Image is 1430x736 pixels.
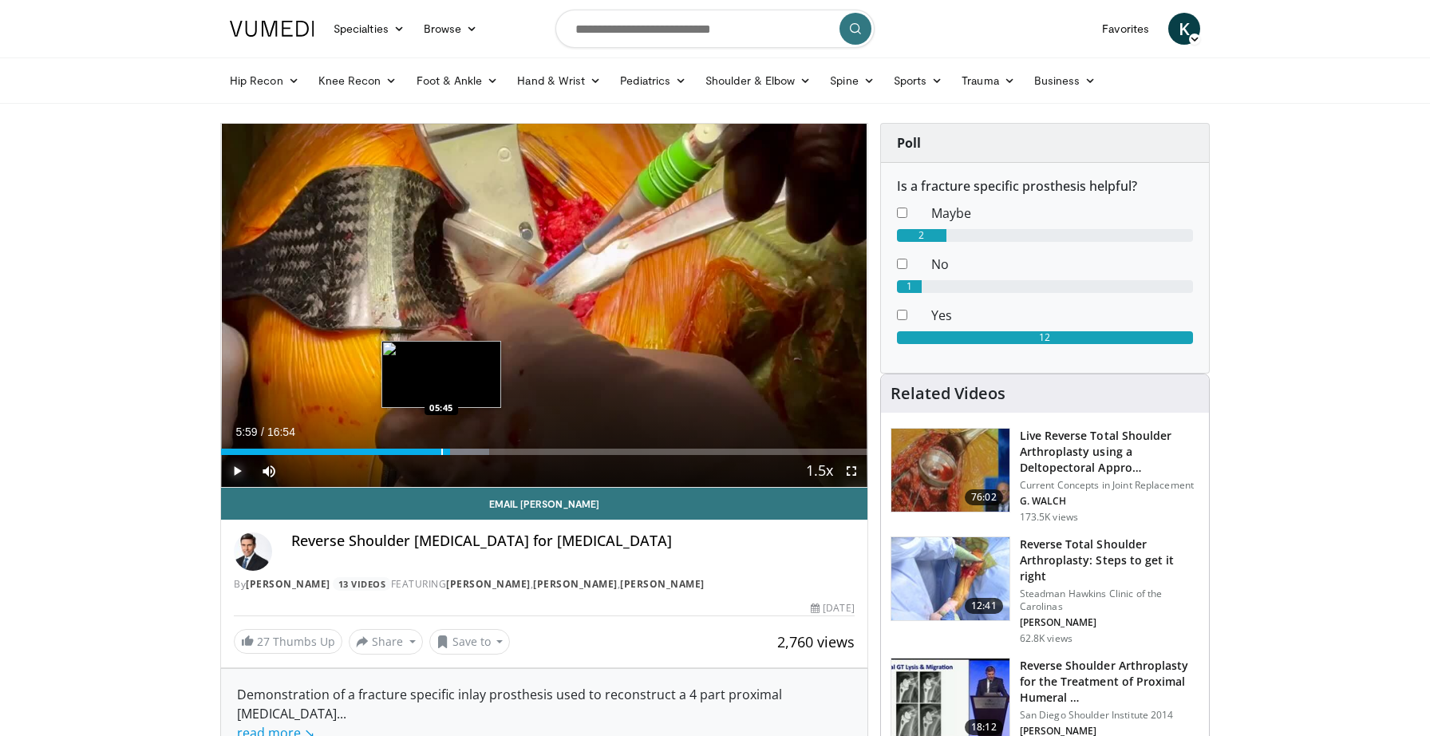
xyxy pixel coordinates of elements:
[1020,536,1199,584] h3: Reverse Total Shoulder Arthroplasty: Steps to get it right
[835,455,867,487] button: Fullscreen
[1020,658,1199,706] h3: Reverse Shoulder Arthroplasty for the Treatment of Proximal Humeral …
[230,21,314,37] img: VuMedi Logo
[897,280,922,293] div: 1
[891,536,1199,645] a: 12:41 Reverse Total Shoulder Arthroplasty: Steps to get it right Steadman Hawkins Clinic of the C...
[220,65,309,97] a: Hip Recon
[919,204,1205,223] dd: Maybe
[891,384,1005,403] h4: Related Videos
[1025,65,1106,97] a: Business
[253,455,285,487] button: Mute
[696,65,820,97] a: Shoulder & Elbow
[1092,13,1159,45] a: Favorites
[291,532,855,550] h4: Reverse Shoulder [MEDICAL_DATA] for [MEDICAL_DATA]
[235,425,257,438] span: 5:59
[891,429,1009,512] img: 684033_3.png.150x105_q85_crop-smart_upscale.jpg
[1020,495,1199,508] p: G. WALCH
[1020,709,1199,722] p: San Diego Shoulder Institute 2014
[309,65,407,97] a: Knee Recon
[804,455,835,487] button: Playback Rate
[234,629,342,654] a: 27 Thumbs Up
[1020,479,1199,492] p: Current Concepts in Joint Replacement
[261,425,264,438] span: /
[349,629,423,655] button: Share
[897,229,946,242] div: 2
[811,601,854,615] div: [DATE]
[267,425,295,438] span: 16:54
[919,306,1205,325] dd: Yes
[446,577,531,591] a: [PERSON_NAME]
[221,488,867,520] a: Email [PERSON_NAME]
[897,179,1193,194] h6: Is a fracture specific prosthesis helpful?
[891,428,1199,524] a: 76:02 Live Reverse Total Shoulder Arthroplasty using a Deltopectoral Appro… Current Concepts in J...
[429,629,511,655] button: Save to
[965,598,1003,614] span: 12:41
[1020,632,1072,645] p: 62.8K views
[965,489,1003,505] span: 76:02
[777,632,855,651] span: 2,760 views
[919,255,1205,274] dd: No
[221,124,867,488] video-js: Video Player
[324,13,414,45] a: Specialties
[891,537,1009,620] img: 326034_0000_1.png.150x105_q85_crop-smart_upscale.jpg
[897,331,1193,344] div: 12
[884,65,953,97] a: Sports
[234,532,272,571] img: Avatar
[897,134,921,152] strong: Poll
[1020,588,1199,613] p: Steadman Hawkins Clinic of the Carolinas
[414,13,488,45] a: Browse
[234,577,855,592] div: By FEATURING , ,
[820,65,883,97] a: Spine
[1020,511,1078,524] p: 173.5K views
[508,65,610,97] a: Hand & Wrist
[407,65,508,97] a: Foot & Ankle
[1168,13,1200,45] a: K
[246,577,330,591] a: [PERSON_NAME]
[333,577,391,591] a: 13 Videos
[221,455,253,487] button: Play
[620,577,705,591] a: [PERSON_NAME]
[952,65,1025,97] a: Trauma
[257,634,270,649] span: 27
[1020,428,1199,476] h3: Live Reverse Total Shoulder Arthroplasty using a Deltopectoral Appro…
[533,577,618,591] a: [PERSON_NAME]
[221,449,867,455] div: Progress Bar
[555,10,875,48] input: Search topics, interventions
[965,719,1003,735] span: 18:12
[1020,616,1199,629] p: [PERSON_NAME]
[381,341,501,408] img: image.jpeg
[610,65,696,97] a: Pediatrics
